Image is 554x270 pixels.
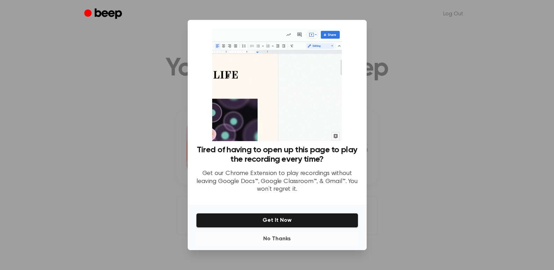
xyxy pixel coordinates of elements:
button: No Thanks [196,232,358,246]
h3: Tired of having to open up this page to play the recording every time? [196,145,358,164]
button: Get It Now [196,213,358,228]
p: Get our Chrome Extension to play recordings without leaving Google Docs™, Google Classroom™, & Gm... [196,170,358,194]
a: Beep [84,7,124,21]
img: Beep extension in action [212,28,342,141]
a: Log Out [436,6,470,22]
